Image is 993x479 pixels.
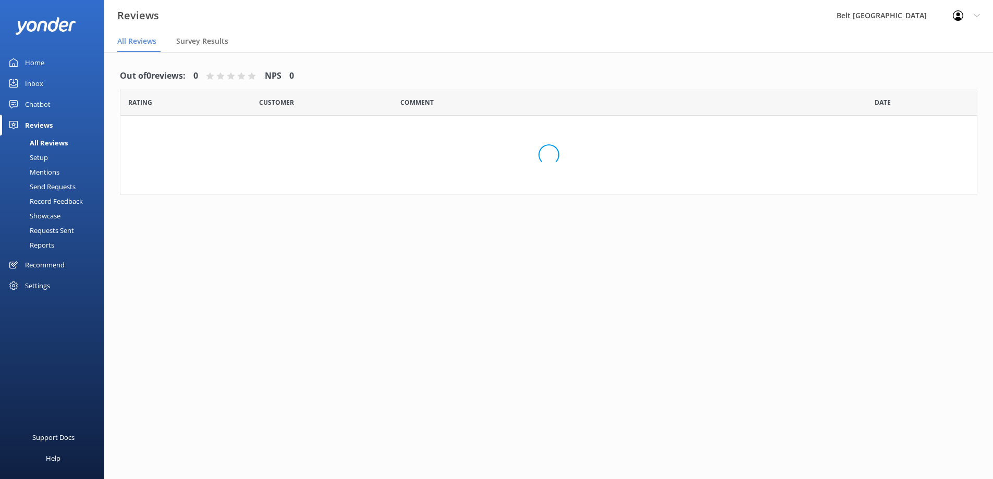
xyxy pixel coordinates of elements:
a: Requests Sent [6,223,104,238]
div: Reports [6,238,54,252]
div: Help [46,448,60,469]
div: Reviews [25,115,53,136]
h4: NPS [265,69,281,83]
span: Date [259,97,294,107]
div: Support Docs [32,427,75,448]
span: Question [400,97,434,107]
span: Date [875,97,891,107]
a: Record Feedback [6,194,104,208]
a: Setup [6,150,104,165]
div: Setup [6,150,48,165]
div: All Reviews [6,136,68,150]
a: All Reviews [6,136,104,150]
div: Chatbot [25,94,51,115]
div: Recommend [25,254,65,275]
span: Date [128,97,152,107]
div: Send Requests [6,179,76,194]
a: Showcase [6,208,104,223]
div: Settings [25,275,50,296]
span: All Reviews [117,36,156,46]
h4: 0 [289,69,294,83]
div: Inbox [25,73,43,94]
div: Showcase [6,208,60,223]
img: yonder-white-logo.png [16,17,76,34]
div: Mentions [6,165,59,179]
div: Requests Sent [6,223,74,238]
a: Reports [6,238,104,252]
div: Home [25,52,44,73]
h4: 0 [193,69,198,83]
span: Survey Results [176,36,228,46]
a: Mentions [6,165,104,179]
h3: Reviews [117,7,159,24]
div: Record Feedback [6,194,83,208]
h4: Out of 0 reviews: [120,69,186,83]
a: Send Requests [6,179,104,194]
